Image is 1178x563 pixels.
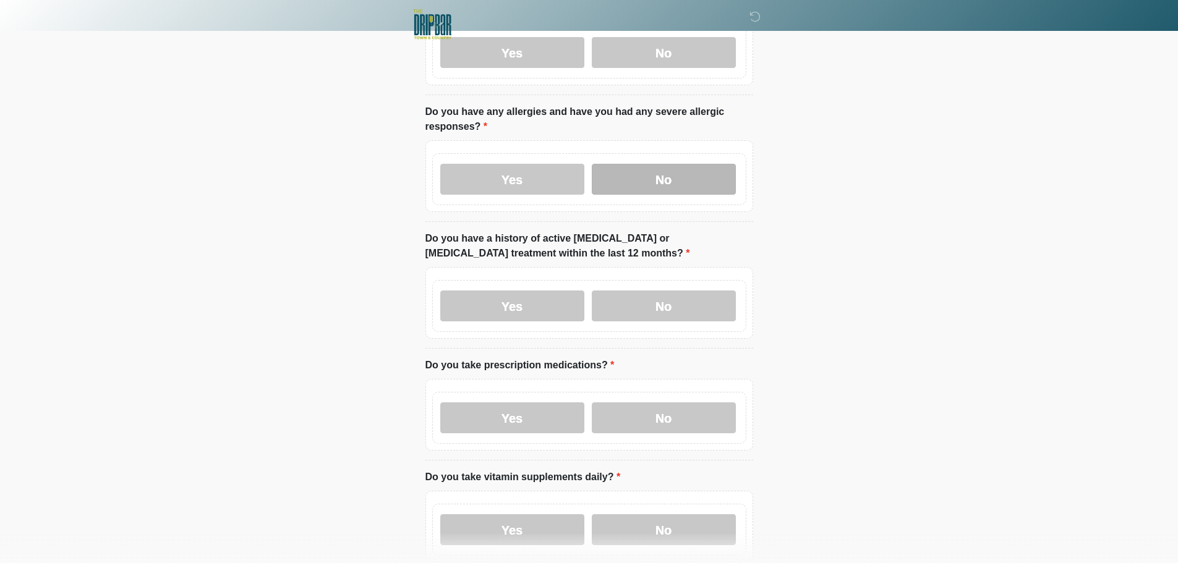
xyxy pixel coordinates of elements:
[440,290,584,321] label: Yes
[592,290,736,321] label: No
[425,231,753,261] label: Do you have a history of active [MEDICAL_DATA] or [MEDICAL_DATA] treatment within the last 12 mon...
[440,164,584,195] label: Yes
[440,514,584,545] label: Yes
[425,470,621,485] label: Do you take vitamin supplements daily?
[592,514,736,545] label: No
[413,9,451,42] img: The DRIPBaR Town & Country Crossing Logo
[592,37,736,68] label: No
[592,402,736,433] label: No
[425,358,615,373] label: Do you take prescription medications?
[592,164,736,195] label: No
[425,104,753,134] label: Do you have any allergies and have you had any severe allergic responses?
[440,37,584,68] label: Yes
[440,402,584,433] label: Yes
